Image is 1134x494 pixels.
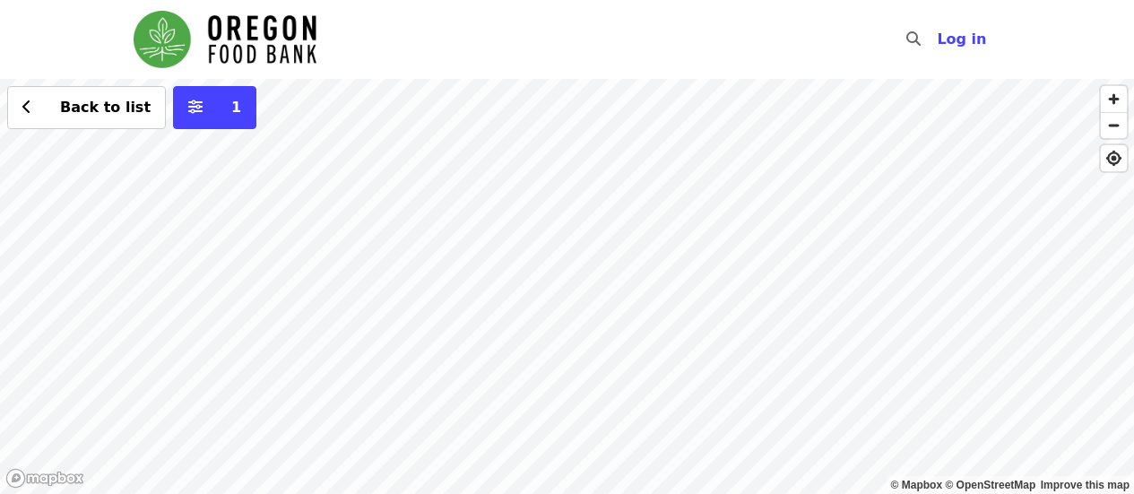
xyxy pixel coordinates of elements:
[945,479,1035,491] a: OpenStreetMap
[173,86,256,129] button: More filters (1 selected)
[188,99,203,116] i: sliders-h icon
[937,30,986,48] span: Log in
[922,22,1000,57] button: Log in
[22,99,31,116] i: chevron-left icon
[1101,86,1127,112] button: Zoom In
[60,99,151,116] span: Back to list
[1041,479,1130,491] a: Map feedback
[906,30,921,48] i: search icon
[5,468,84,489] a: Mapbox logo
[134,11,316,68] img: Oregon Food Bank - Home
[231,99,241,116] span: 1
[1101,145,1127,171] button: Find My Location
[1101,112,1127,138] button: Zoom Out
[891,479,943,491] a: Mapbox
[931,18,946,61] input: Search
[7,86,166,129] button: Back to list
